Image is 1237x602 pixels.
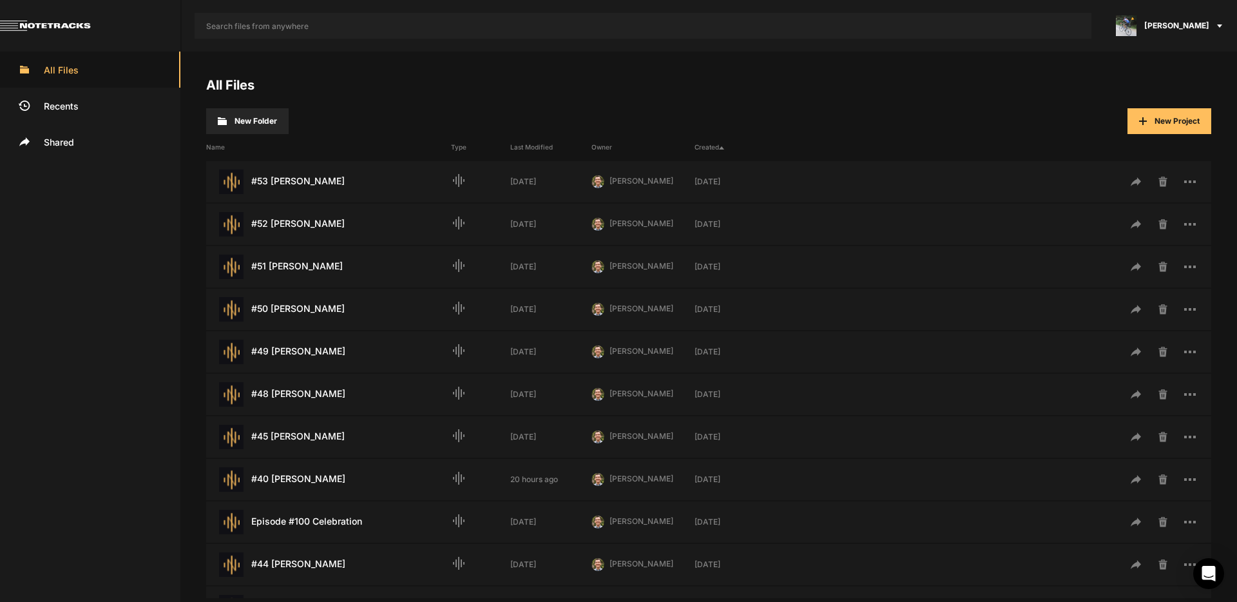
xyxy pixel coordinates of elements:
div: Created [695,142,776,152]
span: [PERSON_NAME] [609,304,673,313]
span: New Project [1155,116,1200,126]
span: [PERSON_NAME] [609,389,673,398]
div: [DATE] [510,516,591,528]
span: [PERSON_NAME] [609,431,673,441]
div: [DATE] [695,261,776,273]
img: star-track.png [219,425,244,449]
img: 424769395311cb87e8bb3f69157a6d24 [591,558,604,571]
span: [PERSON_NAME] [609,559,673,568]
div: #40 [PERSON_NAME] [206,467,451,492]
div: #49 [PERSON_NAME] [206,340,451,364]
mat-icon: Audio [451,173,466,188]
button: New Project [1127,108,1211,134]
div: [DATE] [695,474,776,485]
div: [DATE] [695,304,776,315]
div: Owner [591,142,695,152]
img: 424769395311cb87e8bb3f69157a6d24 [591,516,604,529]
div: [DATE] [510,218,591,230]
span: [PERSON_NAME] [609,218,673,228]
mat-icon: Audio [451,343,466,358]
div: [DATE] [510,346,591,358]
img: star-track.png [219,340,244,364]
div: #50 [PERSON_NAME] [206,297,451,322]
div: #52 [PERSON_NAME] [206,212,451,237]
a: All Files [206,77,254,93]
img: 424769395311cb87e8bb3f69157a6d24 [591,431,604,443]
mat-icon: Audio [451,215,466,231]
mat-icon: Audio [451,385,466,401]
div: Name [206,142,451,152]
input: Search files from anywhere [195,13,1091,39]
img: star-track.png [219,255,244,279]
mat-icon: Audio [451,556,466,571]
span: [PERSON_NAME] [609,346,673,356]
span: [PERSON_NAME] [609,474,673,483]
span: [PERSON_NAME] [1144,20,1209,32]
div: [DATE] [695,346,776,358]
img: star-track.png [219,552,244,577]
div: [DATE] [695,176,776,188]
div: Last Modified [510,142,591,152]
div: [DATE] [695,516,776,528]
div: [DATE] [510,261,591,273]
button: New Folder [206,108,289,134]
div: #48 [PERSON_NAME] [206,382,451,407]
mat-icon: Audio [451,258,466,273]
mat-icon: Audio [451,513,466,529]
img: 424769395311cb87e8bb3f69157a6d24 [591,388,604,401]
div: 20 hours ago [510,474,591,485]
div: #51 [PERSON_NAME] [206,255,451,279]
img: star-track.png [219,382,244,407]
div: Type [451,142,510,152]
div: #44 [PERSON_NAME] [206,552,451,577]
img: star-track.png [219,297,244,322]
div: Episode #100 Celebration [206,510,451,534]
img: star-track.png [219,212,244,237]
mat-icon: Audio [451,428,466,443]
div: [DATE] [510,559,591,570]
div: [DATE] [695,389,776,400]
span: [PERSON_NAME] [609,261,673,271]
div: [DATE] [510,176,591,188]
div: [DATE] [695,559,776,570]
mat-icon: Audio [451,300,466,316]
div: [DATE] [510,389,591,400]
img: 424769395311cb87e8bb3f69157a6d24 [591,218,604,231]
span: [PERSON_NAME] [609,176,673,186]
div: [DATE] [695,218,776,230]
img: 424769395311cb87e8bb3f69157a6d24 [591,303,604,316]
mat-icon: Audio [451,471,466,486]
div: [DATE] [510,431,591,443]
img: star-track.png [219,467,244,492]
img: 424769395311cb87e8bb3f69157a6d24 [591,175,604,188]
img: star-track.png [219,170,244,194]
div: Open Intercom Messenger [1193,558,1224,589]
img: ACg8ocLxXzHjWyafR7sVkIfmxRufCxqaSAR27SDjuE-ggbMy1qqdgD8=s96-c [1116,15,1136,36]
div: #53 [PERSON_NAME] [206,170,451,194]
img: star-track.png [219,510,244,534]
div: [DATE] [695,431,776,443]
span: [PERSON_NAME] [609,516,673,526]
img: 424769395311cb87e8bb3f69157a6d24 [591,345,604,358]
img: 424769395311cb87e8bb3f69157a6d24 [591,473,604,486]
div: [DATE] [510,304,591,315]
img: 424769395311cb87e8bb3f69157a6d24 [591,260,604,273]
div: #45 [PERSON_NAME] [206,425,451,449]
